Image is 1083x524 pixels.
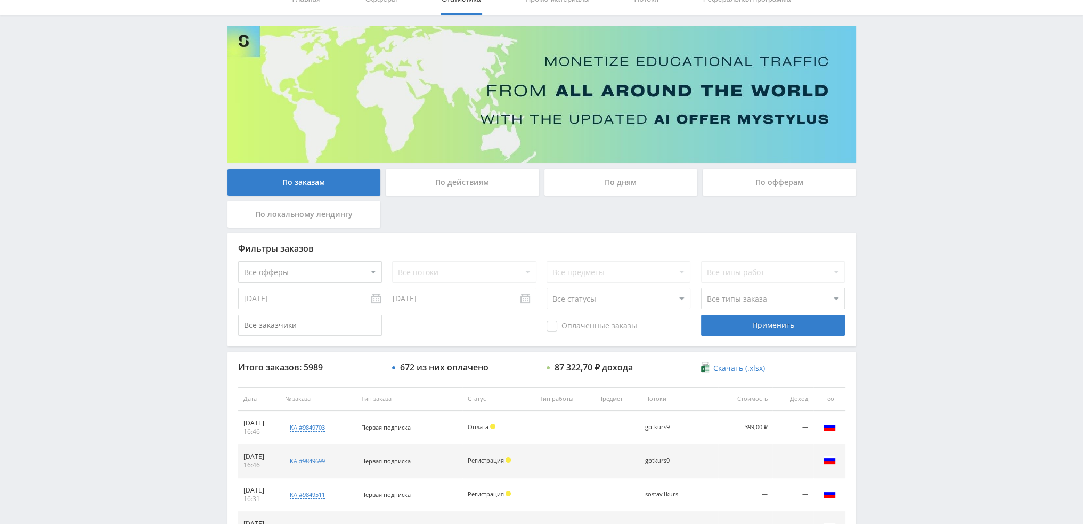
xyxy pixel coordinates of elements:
[823,487,836,500] img: rus.png
[290,457,325,465] div: kai#9849699
[640,387,718,411] th: Потоки
[506,491,511,496] span: Холд
[361,423,411,431] span: Первая подписка
[593,387,640,411] th: Предмет
[823,420,836,433] img: rus.png
[645,491,693,498] div: sostav1kurs
[772,411,813,445] td: —
[238,387,280,411] th: Дата
[547,321,637,332] span: Оплаченные заказы
[703,169,856,196] div: По офферам
[468,490,504,498] span: Регистрация
[243,461,275,470] div: 16:46
[490,424,495,429] span: Холд
[701,315,845,336] div: Применить
[534,387,593,411] th: Тип работы
[645,457,693,464] div: gptkurs9
[462,387,534,411] th: Статус
[227,26,856,163] img: Banner
[243,419,275,428] div: [DATE]
[361,490,411,498] span: Первая подписка
[813,387,845,411] th: Гео
[713,364,765,373] span: Скачать (.xlsx)
[356,387,462,411] th: Тип заказа
[243,453,275,461] div: [DATE]
[718,411,773,445] td: 399,00 ₽
[823,454,836,466] img: rus.png
[290,490,325,499] div: kai#9849511
[238,315,382,336] input: Все заказчики
[280,387,356,411] th: № заказа
[227,201,381,228] div: По локальному лендингу
[386,169,539,196] div: По действиям
[400,362,488,372] div: 672 из них оплачено
[772,445,813,478] td: —
[555,362,633,372] div: 87 322,70 ₽ дохода
[468,423,488,431] span: Оплата
[243,495,275,503] div: 16:31
[544,169,698,196] div: По дням
[238,244,845,253] div: Фильтры заказов
[506,457,511,463] span: Холд
[701,362,710,373] img: xlsx
[772,387,813,411] th: Доход
[645,424,693,431] div: gptkurs9
[361,457,411,465] span: Первая подписка
[243,428,275,436] div: 16:46
[701,363,765,374] a: Скачать (.xlsx)
[718,478,773,512] td: —
[290,423,325,432] div: kai#9849703
[718,445,773,478] td: —
[227,169,381,196] div: По заказам
[238,362,382,372] div: Итого заказов: 5989
[243,486,275,495] div: [DATE]
[772,478,813,512] td: —
[468,456,504,464] span: Регистрация
[718,387,773,411] th: Стоимость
